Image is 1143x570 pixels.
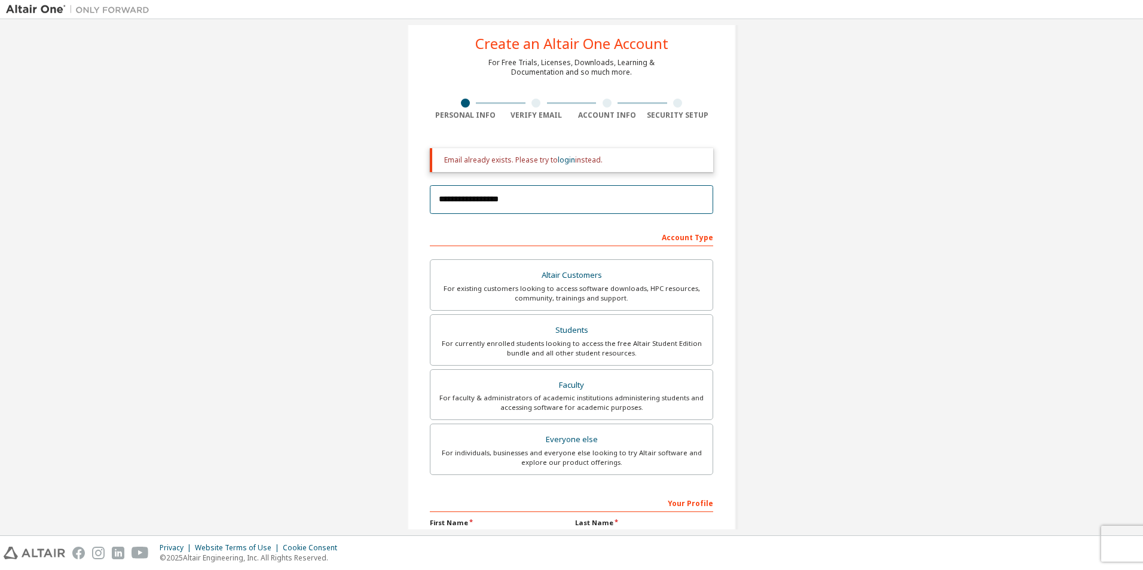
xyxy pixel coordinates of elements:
img: Altair One [6,4,155,16]
div: Security Setup [643,111,714,120]
div: Faculty [438,377,705,394]
img: youtube.svg [132,547,149,559]
div: Students [438,322,705,339]
label: Last Name [575,518,713,528]
div: Altair Customers [438,267,705,284]
div: For currently enrolled students looking to access the free Altair Student Edition bundle and all ... [438,339,705,358]
div: Account Type [430,227,713,246]
div: Verify Email [501,111,572,120]
img: instagram.svg [92,547,105,559]
div: Your Profile [430,493,713,512]
img: facebook.svg [72,547,85,559]
div: For individuals, businesses and everyone else looking to try Altair software and explore our prod... [438,448,705,467]
div: Account Info [571,111,643,120]
div: Create an Altair One Account [475,36,668,51]
img: linkedin.svg [112,547,124,559]
div: For faculty & administrators of academic institutions administering students and accessing softwa... [438,393,705,412]
div: For Free Trials, Licenses, Downloads, Learning & Documentation and so much more. [488,58,655,77]
label: First Name [430,518,568,528]
img: altair_logo.svg [4,547,65,559]
div: Website Terms of Use [195,543,283,553]
a: login [558,155,575,165]
div: Everyone else [438,431,705,448]
div: Personal Info [430,111,501,120]
div: Cookie Consent [283,543,344,553]
div: For existing customers looking to access software downloads, HPC resources, community, trainings ... [438,284,705,303]
div: Privacy [160,543,195,553]
div: Email already exists. Please try to instead. [444,155,704,165]
p: © 2025 Altair Engineering, Inc. All Rights Reserved. [160,553,344,563]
